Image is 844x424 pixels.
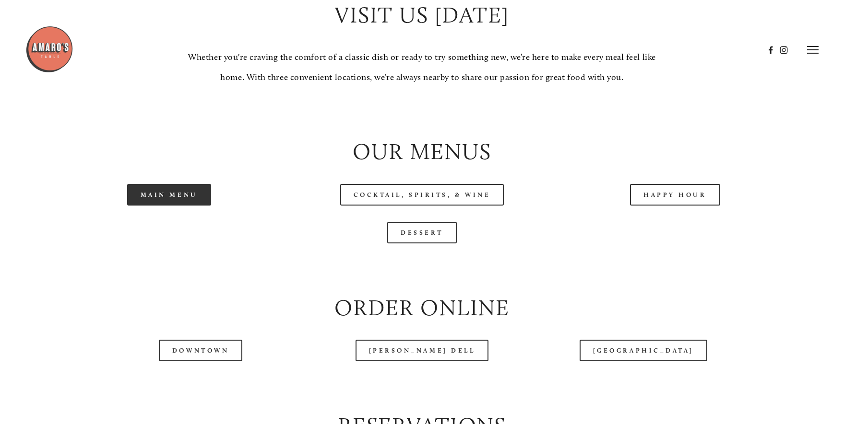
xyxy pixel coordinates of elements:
a: Main Menu [127,184,211,206]
h2: Our Menus [51,136,794,167]
a: [PERSON_NAME] Dell [356,340,489,361]
a: Dessert [387,222,457,243]
a: Downtown [159,340,242,361]
a: Happy Hour [630,184,720,206]
img: Amaro's Table [25,25,73,73]
a: Cocktail, Spirits, & Wine [340,184,504,206]
a: [GEOGRAPHIC_DATA] [580,340,707,361]
h2: Order Online [51,292,794,323]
